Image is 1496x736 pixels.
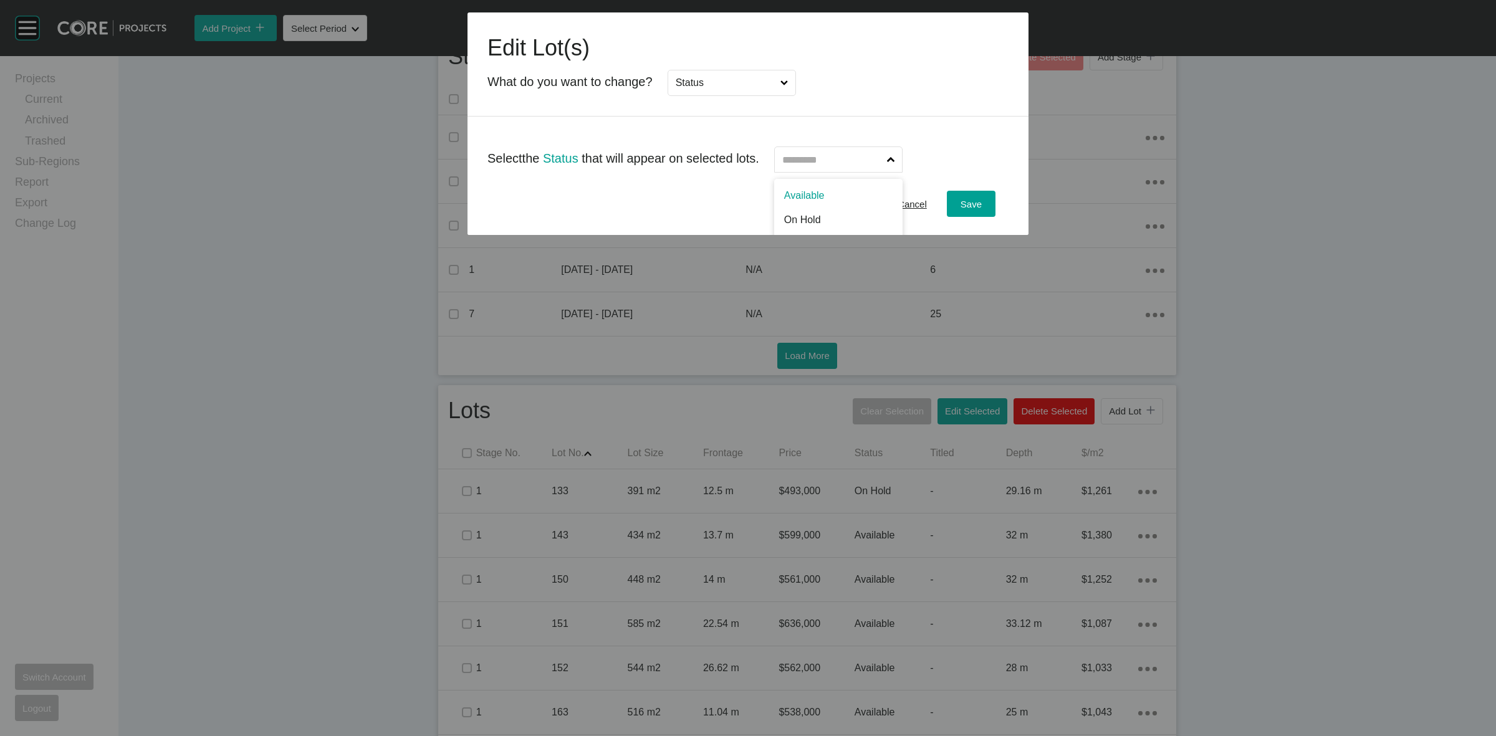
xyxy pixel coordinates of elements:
[774,179,903,208] div: Available
[673,70,778,95] input: Status
[774,208,903,232] div: On Hold
[884,191,941,217] button: Cancel
[487,150,759,167] p: Select the that will appear on selected lots.
[947,191,995,217] button: Save
[961,199,982,209] span: Save
[487,32,1009,64] h1: Edit Lot(s)
[898,199,927,209] span: Cancel
[885,147,898,172] span: Show menu...
[774,232,903,256] div: Deposit
[487,73,653,90] p: What do you want to change?
[778,70,791,95] span: Close menu...
[543,151,578,165] span: Status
